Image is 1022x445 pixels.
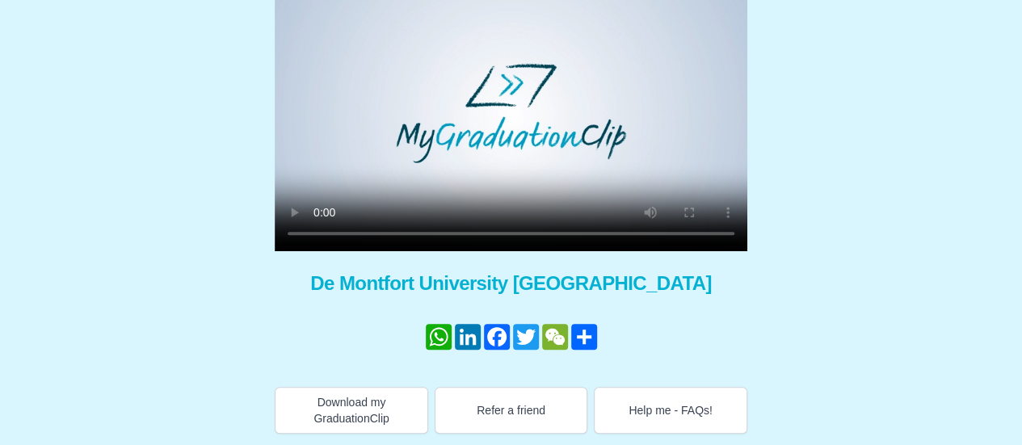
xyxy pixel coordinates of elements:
a: Facebook [482,324,511,350]
a: LinkedIn [453,324,482,350]
span: De Montfort University [GEOGRAPHIC_DATA] [275,271,747,296]
a: Share [570,324,599,350]
a: WeChat [540,324,570,350]
a: Twitter [511,324,540,350]
button: Download my GraduationClip [275,387,428,434]
a: WhatsApp [424,324,453,350]
button: Help me - FAQs! [594,387,747,434]
button: Refer a friend [435,387,588,434]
